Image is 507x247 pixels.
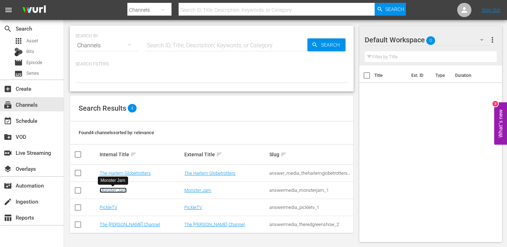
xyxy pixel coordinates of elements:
div: Internal Title [100,150,183,159]
th: Title [374,65,407,85]
div: Monster Jam [101,178,125,184]
span: Search Results [79,104,126,112]
span: Channels [4,101,12,109]
span: Schedule [4,117,12,125]
button: Search [375,3,406,16]
button: Open Feedback Widget [494,103,507,145]
span: Search [4,25,12,33]
p: Search Filters: [75,61,348,67]
a: Monster Jam [100,188,127,193]
span: Found 4 channels sorted by: relevance [79,130,154,135]
div: answermedia_monsterjam_1 [269,188,352,193]
a: PickleTV [100,205,117,210]
span: Reports [4,214,12,222]
span: Episode [26,59,42,66]
span: sort [280,151,287,158]
span: Asset [26,37,38,44]
th: Duration [451,65,493,85]
span: Episode [14,58,23,67]
img: ans4CAIJ8jUAAAAAAAAAAAAAAAAAAAAAAAAgQb4GAAAAAAAAAAAAAAAAAAAAAAAAJMjXAAAAAAAAAAAAAAAAAAAAAAAAgAT5G... [17,2,51,19]
span: Asset [14,37,23,45]
span: 0 [426,33,435,48]
div: Channels [75,36,138,56]
div: External Title [184,150,267,159]
span: Series [26,70,39,77]
a: The Harlem Globetrotters [100,170,151,176]
span: Automation [4,182,12,190]
th: Type [431,65,451,85]
span: Live Streaming [4,149,12,157]
span: VOD [4,133,12,141]
a: PickleTV [184,205,202,210]
button: more_vert [488,31,497,48]
span: menu [4,6,13,14]
span: Overlays [4,165,12,173]
span: Bits [26,48,34,55]
span: sort [130,151,137,158]
span: Create [4,85,12,93]
button: Search [307,38,345,51]
div: answermedia_theredgreenshow_2 [269,222,352,227]
div: answer_media_theharlemglobetrotters_1 [269,170,352,176]
div: 8 [492,101,498,107]
a: Sign Out [482,7,500,13]
div: Bits [14,48,23,56]
span: more_vert [488,36,497,44]
span: 4 [128,104,137,112]
th: Ext. ID [407,65,432,85]
span: Ingestion [4,198,12,206]
div: Default Workspace [365,30,491,50]
a: The [PERSON_NAME] Channel [100,222,160,227]
a: The Harlem Globetrotters [184,170,236,176]
a: Monster Jam [184,188,211,193]
span: Search [318,38,345,51]
span: Series [14,69,23,78]
a: The [PERSON_NAME] Channel [184,222,245,227]
span: Search [385,3,404,16]
div: answermedia_pickletv_1 [269,205,352,210]
div: Slug [269,150,352,159]
span: sort [216,151,222,158]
